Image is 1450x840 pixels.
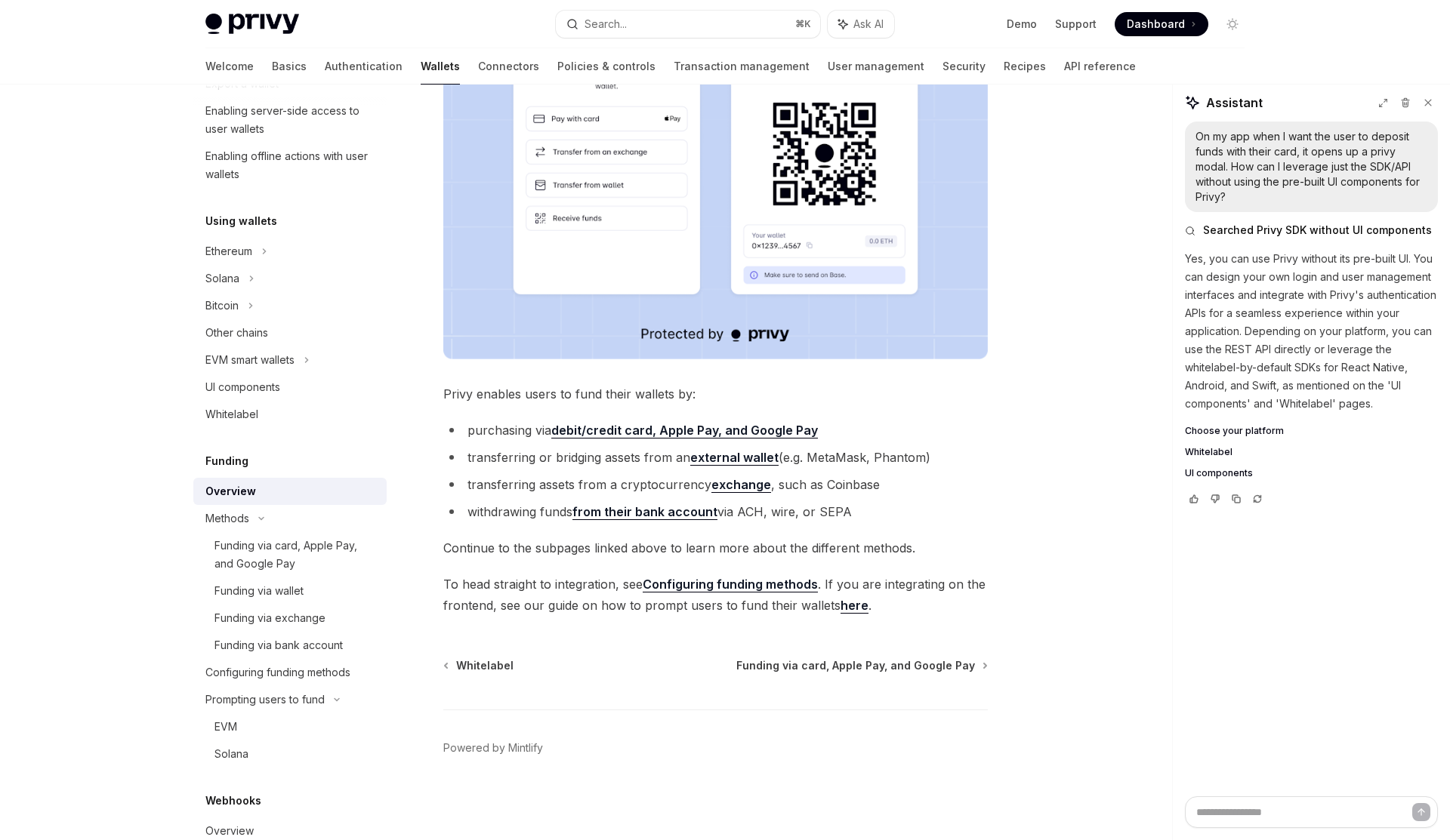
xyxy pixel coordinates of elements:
[205,663,350,682] div: Configuring funding methods
[443,574,988,616] span: To head straight to integration, see . If you are integrating on the frontend, see our guide on h...
[214,582,304,600] div: Funding via wallet
[205,509,249,528] div: Methods
[205,405,258,423] div: Whitelabel
[443,474,988,495] li: transferring assets from a cryptocurrency , such as Coinbase
[193,97,387,143] a: Enabling server-side access to user wallets
[1185,467,1253,479] span: UI components
[443,383,988,405] span: Privy enables users to fund their wallets by:
[1185,467,1438,479] a: UI components
[193,605,387,632] a: Funding via exchange
[557,48,656,85] a: Policies & controls
[456,658,514,673] span: Whitelabel
[711,477,771,493] a: exchange
[1412,803,1430,821] button: Send message
[445,658,514,673] a: Whitelabel
[205,242,252,260] div: Ethereum
[193,713,387,740] a: EVM
[205,822,254,840] div: Overview
[214,636,343,654] div: Funding via bank account
[205,102,378,138] div: Enabling server-side access to user wallets
[674,48,810,85] a: Transaction management
[478,48,539,85] a: Connectors
[205,48,254,85] a: Welcome
[443,537,988,558] span: Continue to the subpages linked above to learn more about the different methods.
[1185,223,1438,238] button: Searched Privy SDK without UI components
[690,450,779,465] strong: external wallet
[214,718,237,736] div: EVM
[1064,48,1136,85] a: API reference
[205,378,280,396] div: UI components
[205,269,239,288] div: Solana
[556,11,820,38] button: Search...⌘K
[193,374,387,401] a: UI components
[1127,17,1185,32] span: Dashboard
[1185,250,1438,413] p: Yes, you can use Privy without its pre-built UI. You can design your own login and user managemen...
[193,319,387,346] a: Other chains
[1185,446,1232,458] span: Whitelabel
[1185,425,1284,437] span: Choose your platform
[205,351,295,369] div: EVM smart wallets
[193,532,387,577] a: Funding via card, Apple Pay, and Google Pay
[853,17,884,32] span: Ask AI
[325,48,403,85] a: Authentication
[443,447,988,468] li: transferring or bridging assets from an (e.g. MetaMask, Phantom)
[711,477,771,492] strong: exchange
[551,423,818,438] a: debit/credit card, Apple Pay, and Google Pay
[585,15,627,33] div: Search...
[205,14,299,35] img: light logo
[421,48,460,85] a: Wallets
[795,18,811,30] span: ⌘ K
[214,537,378,573] div: Funding via card, Apple Pay, and Google Pay
[205,212,277,230] h5: Using wallets
[205,482,256,500] div: Overview
[841,598,868,614] a: here
[1195,129,1427,205] div: On my app when I want the user to deposit funds with their card, it opens up a privy modal. How c...
[1004,48,1046,85] a: Recipes
[1185,425,1438,437] a: Choose your platform
[942,48,986,85] a: Security
[205,452,248,470] h5: Funding
[736,658,986,673] a: Funding via card, Apple Pay, and Google Pay
[1007,17,1037,32] a: Demo
[551,423,818,438] strong: debit/credit card, Apple Pay, and Google Pay
[205,324,268,342] div: Other chains
[1206,94,1263,112] span: Assistant
[572,504,717,520] a: from their bank account
[205,147,378,183] div: Enabling offline actions with user wallets
[828,48,924,85] a: User management
[205,792,261,810] h5: Webhooks
[193,632,387,659] a: Funding via bank account
[193,143,387,188] a: Enabling offline actions with user wallets
[1185,446,1438,458] a: Whitelabel
[736,658,975,673] span: Funding via card, Apple Pay, and Google Pay
[205,297,239,315] div: Bitcoin
[1055,17,1097,32] a: Support
[828,11,894,38] button: Ask AI
[193,577,387,605] a: Funding via wallet
[214,609,325,627] div: Funding via exchange
[1203,223,1432,238] span: Searched Privy SDK without UI components
[193,740,387,768] a: Solana
[205,691,325,709] div: Prompting users to fund
[193,401,387,428] a: Whitelabel
[1115,12,1208,36] a: Dashboard
[214,745,248,763] div: Solana
[193,659,387,686] a: Configuring funding methods
[443,501,988,522] li: withdrawing funds via ACH, wire, or SEPA
[272,48,307,85] a: Basics
[443,420,988,441] li: purchasing via
[643,577,818,592] a: Configuring funding methods
[690,450,779,466] a: external wallet
[193,478,387,505] a: Overview
[1220,12,1245,36] button: Toggle dark mode
[443,740,543,755] a: Powered by Mintlify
